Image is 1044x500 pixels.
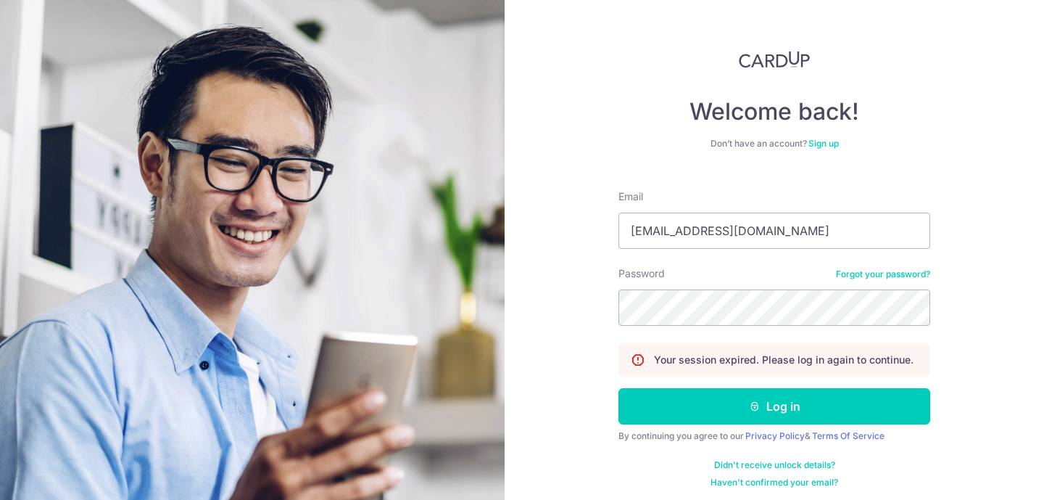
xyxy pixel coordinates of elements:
p: Your session expired. Please log in again to continue. [654,353,913,367]
label: Password [618,266,665,281]
button: Log in [618,388,930,425]
img: CardUp Logo [739,51,810,68]
label: Email [618,189,643,204]
input: Enter your Email [618,213,930,249]
a: Forgot your password? [836,269,930,280]
a: Didn't receive unlock details? [714,459,835,471]
h4: Welcome back! [618,97,930,126]
div: By continuing you agree to our & [618,430,930,442]
a: Sign up [808,138,839,149]
a: Terms Of Service [812,430,884,441]
a: Haven't confirmed your email? [710,477,838,488]
a: Privacy Policy [745,430,805,441]
div: Don’t have an account? [618,138,930,149]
